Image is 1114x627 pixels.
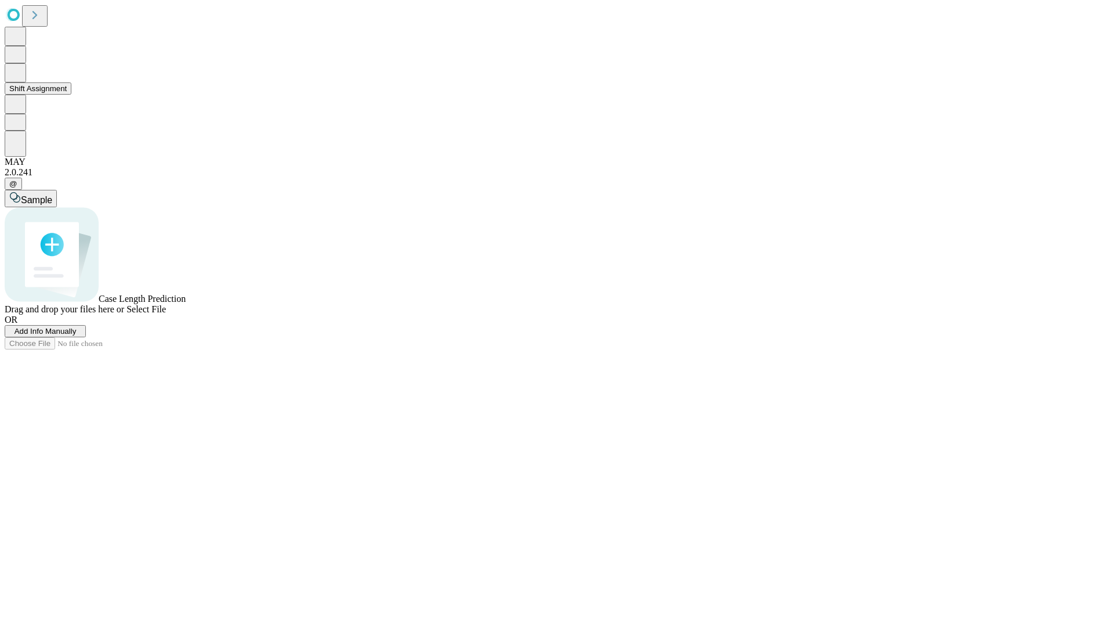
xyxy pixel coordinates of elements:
[5,304,124,314] span: Drag and drop your files here or
[5,325,86,337] button: Add Info Manually
[15,327,77,336] span: Add Info Manually
[5,82,71,95] button: Shift Assignment
[5,167,1109,178] div: 2.0.241
[5,157,1109,167] div: MAY
[5,190,57,207] button: Sample
[99,294,186,304] span: Case Length Prediction
[21,195,52,205] span: Sample
[126,304,166,314] span: Select File
[5,315,17,325] span: OR
[5,178,22,190] button: @
[9,179,17,188] span: @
